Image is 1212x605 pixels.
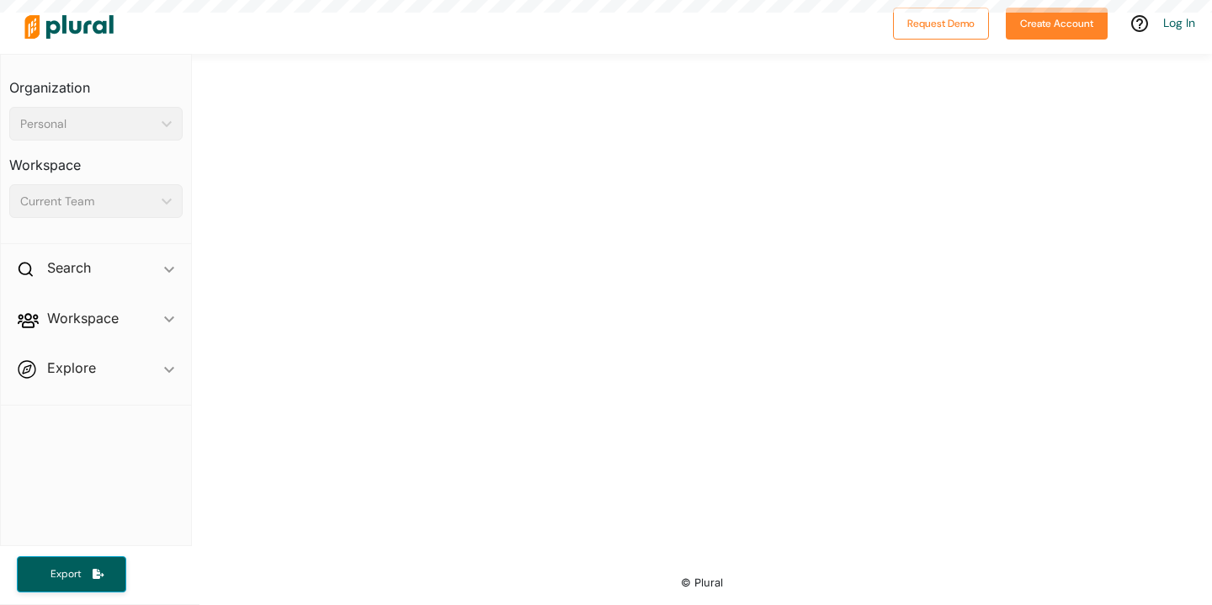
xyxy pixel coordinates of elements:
button: Create Account [1006,8,1108,40]
a: Create Account [1006,13,1108,31]
small: © Plural [681,576,723,589]
span: Export [39,567,93,581]
h2: Search [47,258,91,277]
h3: Organization [9,63,183,100]
h3: Workspace [9,141,183,178]
button: Request Demo [893,8,989,40]
button: Export [17,556,126,592]
div: Personal [20,115,155,133]
a: Request Demo [893,13,989,31]
div: Current Team [20,193,155,210]
a: Log In [1163,15,1195,30]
